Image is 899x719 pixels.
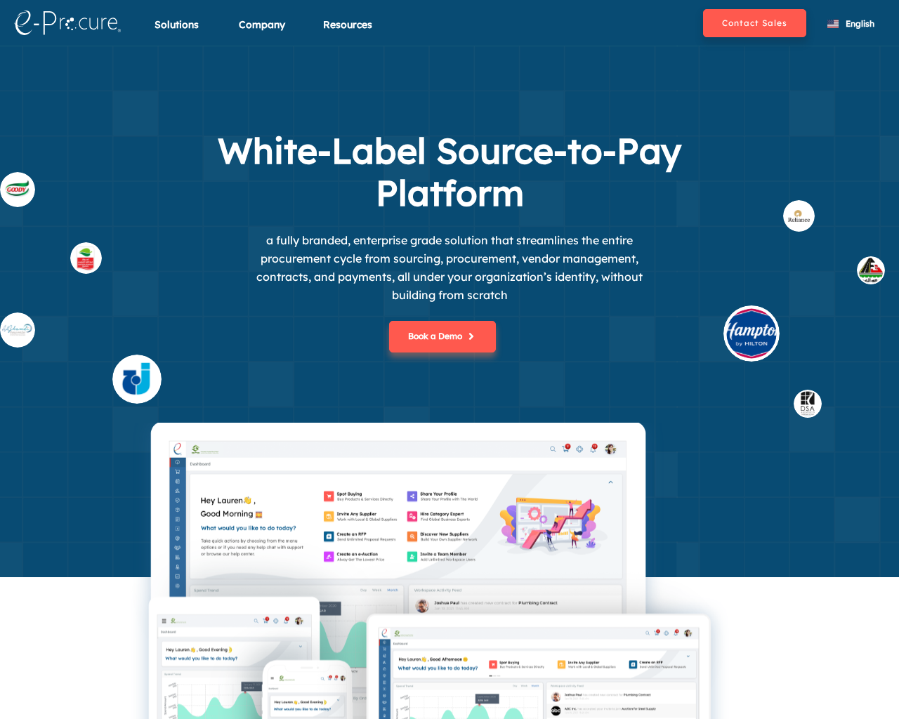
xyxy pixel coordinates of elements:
img: supplier_4.svg [112,355,162,404]
img: buyer_hilt.svg [723,305,780,362]
img: logo [14,11,121,35]
img: supplier_othaim.svg [70,242,102,274]
h1: White-Label Source-to-Pay Platform [169,130,730,214]
span: English [846,18,874,29]
img: buyer_dsa.svg [794,390,822,418]
p: a fully branded, enterprise grade solution that streamlines the entire procurement cycle from sou... [239,231,660,304]
button: Book a Demo [389,321,496,352]
div: Resources [323,18,372,49]
div: Solutions [155,18,199,49]
img: buyer_1.svg [857,256,885,284]
img: buyer_rel.svg [783,200,815,232]
button: Contact Sales [703,9,806,37]
div: Company [239,18,285,49]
